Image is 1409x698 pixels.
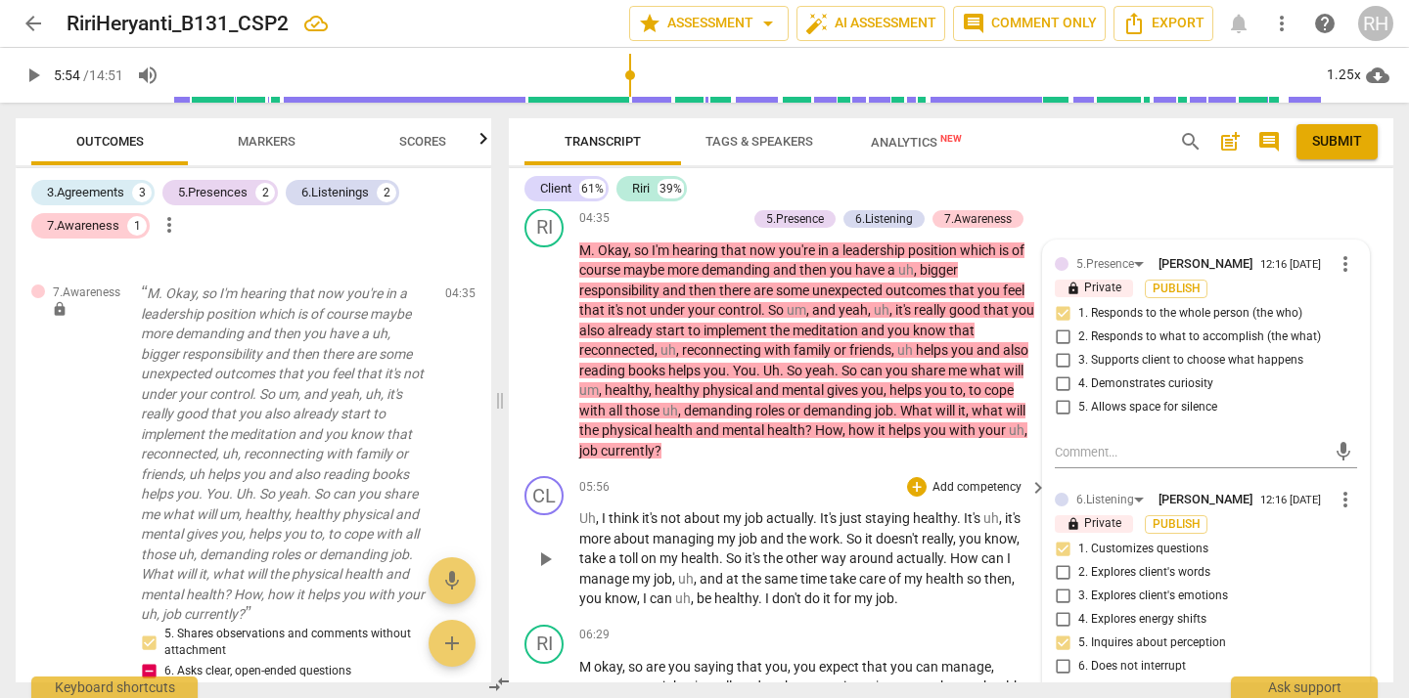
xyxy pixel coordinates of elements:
[886,363,911,378] span: you
[1218,130,1242,153] span: post_add
[1145,280,1207,298] button: Publish
[1231,676,1378,698] div: Ask support
[1003,283,1024,298] span: feel
[868,302,874,318] span: ,
[983,510,999,526] span: Filler word
[614,531,653,546] span: about
[445,285,476,302] span: 04:35
[861,323,887,338] span: and
[908,242,960,258] span: position
[865,510,913,526] span: staying
[999,242,1012,258] span: is
[178,183,248,202] div: 5.Presences
[132,183,152,202] div: 3
[1005,510,1021,526] span: it's
[579,283,662,298] span: responsibility
[1296,124,1378,159] button: Please Do Not Submit until your Assessment is Complete
[953,6,1106,41] button: Comment only
[966,403,972,418] span: ,
[623,262,667,278] span: maybe
[660,342,676,358] span: Filler word
[1366,64,1389,87] span: cloud_download
[889,302,895,318] span: ,
[780,363,787,378] span: .
[54,67,80,83] span: 5:54
[660,510,684,526] span: not
[787,363,805,378] span: So
[925,382,950,398] span: you
[255,183,275,202] div: 2
[1076,255,1151,272] div: 5.Presence
[803,403,875,418] span: demanding
[884,382,889,398] span: ,
[978,422,1009,438] span: your
[609,510,642,526] span: think
[652,242,672,258] span: I'm
[842,242,908,258] span: leadership
[875,403,893,418] span: job
[834,342,849,358] span: or
[949,302,983,318] span: good
[53,284,120,301] span: 7.Awareness
[972,403,1006,418] span: what
[1076,255,1134,274] div: 5.Presence
[440,569,464,592] span: mic
[1067,517,1080,531] span: lock
[533,547,557,571] span: play_arrow
[158,213,181,237] span: more_vert
[805,12,936,35] span: AI Assessment
[1012,302,1034,318] span: you
[1145,515,1207,534] button: Publish
[705,134,813,149] span: Tags & Speakers
[704,363,726,378] span: you
[634,242,652,258] span: so
[1047,326,1349,349] label: Coach acts in response to what the client wants to accomplish throughout this session (the what).
[130,58,165,93] button: Volume
[301,183,369,202] div: 6.Listenings
[579,363,628,378] span: reading
[1078,399,1217,416] span: 5. Allows space for silence
[1358,6,1393,41] button: RH
[684,403,755,418] span: demanding
[703,382,755,398] span: physical
[668,363,704,378] span: helps
[632,179,650,198] div: Riri
[238,134,295,149] span: Markers
[914,262,920,278] span: ,
[806,302,812,318] span: ,
[650,302,688,318] span: under
[1047,396,1349,419] label: Coach allows space for silence, pause or reflection
[756,12,780,35] span: arrow_drop_down
[931,479,1023,497] p: Add competency
[960,242,999,258] span: which
[1334,252,1357,276] span: more_vert
[1161,516,1191,533] span: Publish
[83,67,123,83] span: / 14:51
[1047,608,1349,632] label: Coach explores the client's energy shifts, nonverbal cues or other behaviors.
[900,403,935,418] span: What
[723,510,745,526] span: my
[662,283,689,298] span: and
[763,363,780,378] span: Uh
[1026,476,1050,500] span: keyboard_arrow_right
[655,422,696,438] span: health
[67,12,289,36] h2: RiriHeryanti_B131_CSP2
[756,363,763,378] span: .
[678,403,684,418] span: ,
[770,323,793,338] span: the
[839,302,868,318] span: yeah
[689,283,719,298] span: then
[524,476,564,515] div: Change speaker
[940,133,962,144] span: New
[625,403,662,418] span: those
[787,302,806,318] span: Filler word
[818,242,832,258] span: in
[656,323,688,338] span: start
[820,510,840,526] span: It's
[688,323,704,338] span: to
[1114,6,1213,41] button: Export
[796,6,945,41] button: AI Assessment
[913,510,957,526] span: healthy
[855,210,913,228] div: 6.Listening
[805,12,829,35] span: auto_fix_high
